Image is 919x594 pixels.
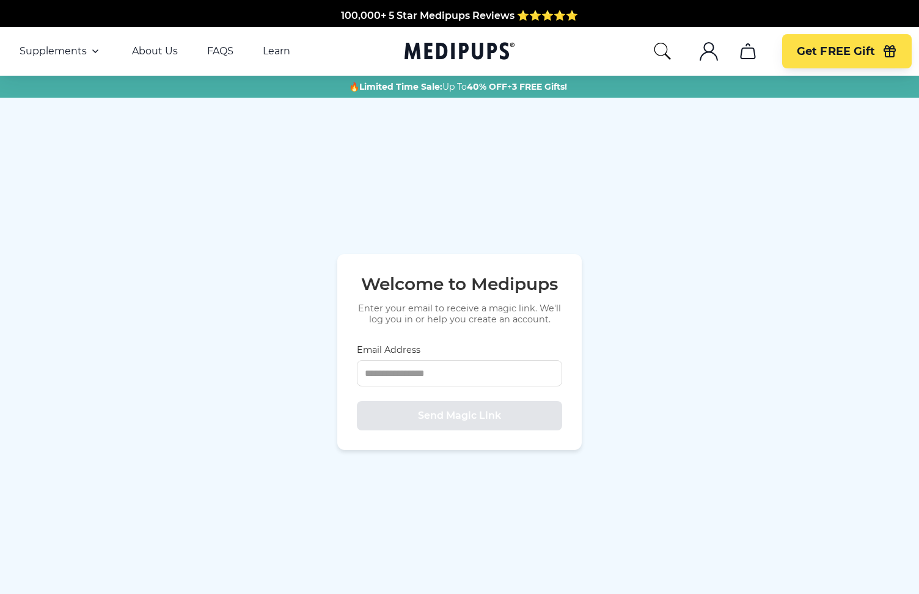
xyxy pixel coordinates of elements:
[653,42,672,61] button: search
[20,44,103,59] button: Supplements
[797,45,875,59] span: Get FREE Gift
[694,37,723,66] button: account
[132,45,178,57] a: About Us
[263,45,290,57] a: Learn
[257,11,663,23] span: Made In The [GEOGRAPHIC_DATA] from domestic & globally sourced ingredients
[405,40,514,65] a: Medipups
[782,34,912,68] button: Get FREE Gift
[357,273,562,294] h1: Welcome to Medipups
[733,37,763,66] button: cart
[20,45,87,57] span: Supplements
[357,344,562,355] label: Email Address
[207,45,233,57] a: FAQS
[349,81,567,93] span: 🔥 Up To +
[357,303,562,325] p: Enter your email to receive a magic link. We'll log you in or help you create an account.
